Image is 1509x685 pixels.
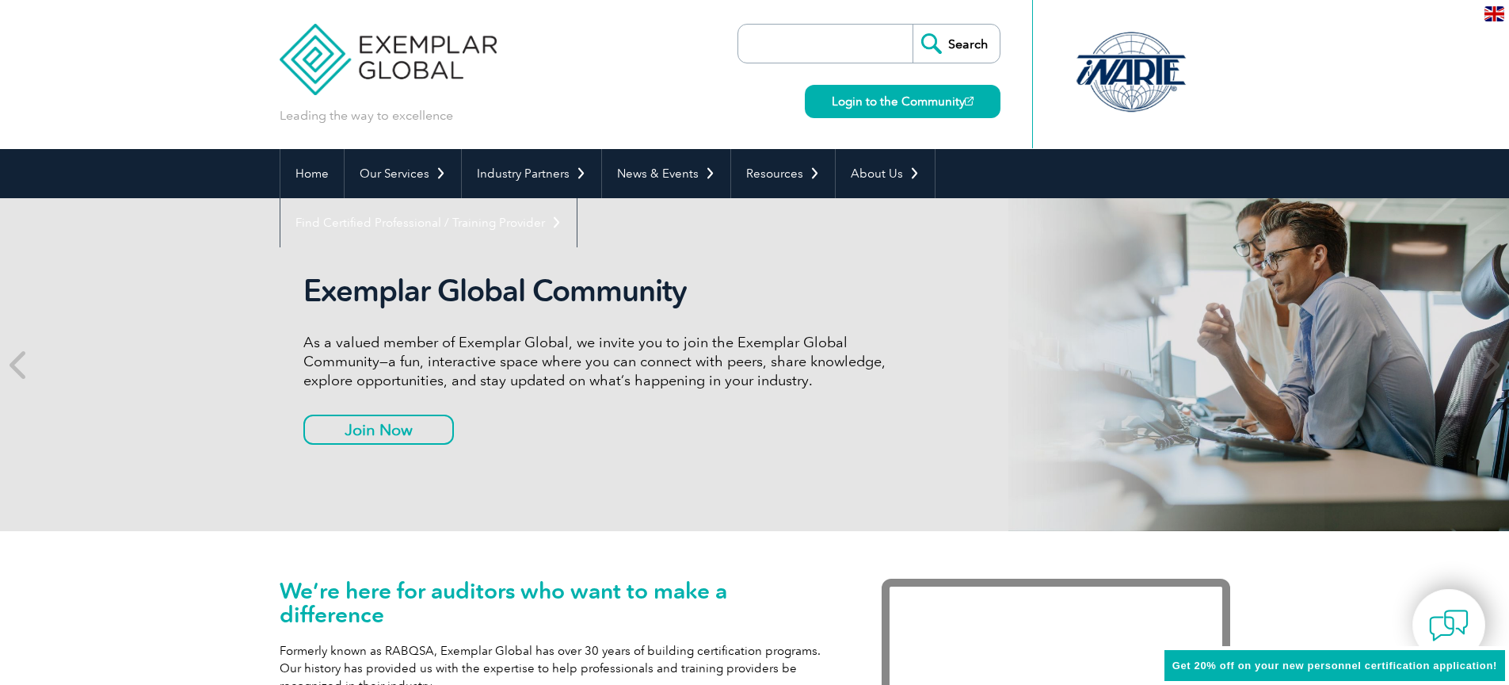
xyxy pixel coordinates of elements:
a: Industry Partners [462,149,601,198]
a: Find Certified Professional / Training Provider [280,198,577,247]
input: Search [913,25,1000,63]
img: en [1484,6,1504,21]
img: open_square.png [965,97,974,105]
img: contact-chat.png [1429,606,1469,645]
p: As a valued member of Exemplar Global, we invite you to join the Exemplar Global Community—a fun,... [303,333,897,390]
a: Home [280,149,344,198]
h1: We’re here for auditors who want to make a difference [280,579,834,626]
a: Resources [731,149,835,198]
a: Join Now [303,415,454,445]
span: Get 20% off on your new personnel certification application! [1172,660,1497,672]
a: About Us [836,149,935,198]
a: Login to the Community [805,85,1000,118]
h2: Exemplar Global Community [303,273,897,309]
a: Our Services [345,149,461,198]
p: Leading the way to excellence [280,107,453,124]
a: News & Events [602,149,730,198]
